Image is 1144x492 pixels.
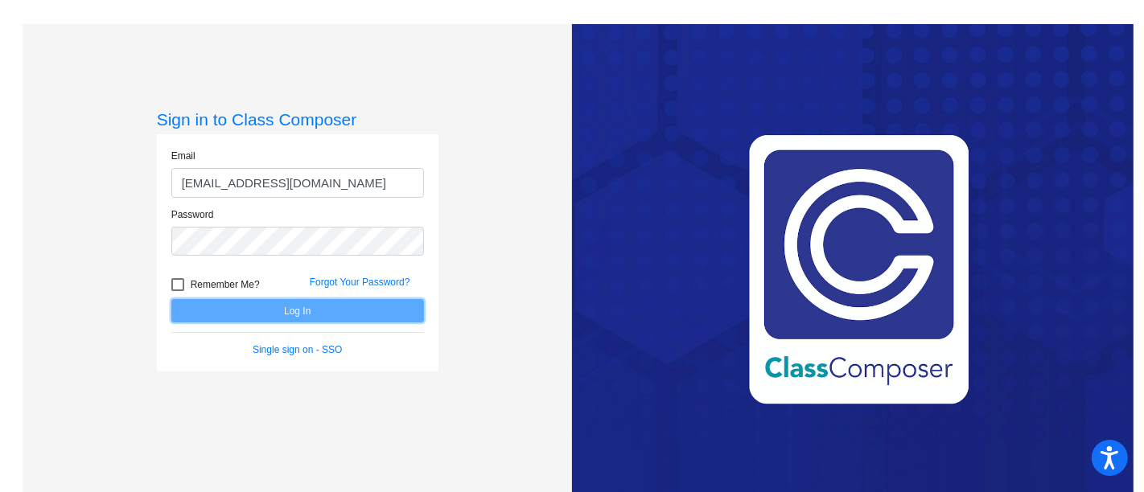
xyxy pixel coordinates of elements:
label: Password [171,207,214,222]
a: Single sign on - SSO [253,344,342,355]
span: Remember Me? [191,275,260,294]
h3: Sign in to Class Composer [157,109,438,129]
label: Email [171,149,195,163]
button: Log In [171,299,424,322]
a: Forgot Your Password? [310,277,410,288]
